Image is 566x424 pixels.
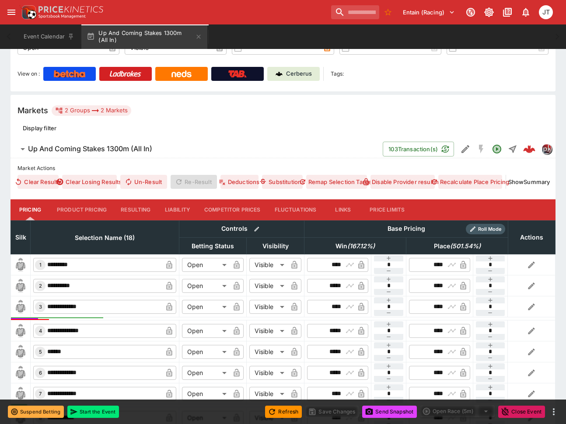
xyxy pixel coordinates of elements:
button: Un-Result [120,175,167,189]
a: Cerberus [267,67,320,81]
div: Open [182,324,230,338]
div: Open [182,366,230,380]
button: Fluctuations [268,199,324,220]
span: 4 [37,328,44,334]
span: 6 [37,370,44,376]
button: Clear Losing Results [62,175,117,189]
button: Clear Results [17,175,59,189]
div: 2 Groups 2 Markets [55,105,128,116]
button: Resulting [114,199,157,220]
th: Actions [508,220,555,254]
img: TabNZ [228,70,247,77]
div: split button [420,405,495,417]
span: Re-Result [171,175,217,189]
span: Betting Status [182,241,244,251]
button: ShowSummary [510,175,549,189]
button: Straight [505,141,521,157]
img: pricekinetics [542,144,552,154]
img: Ladbrokes [109,70,141,77]
p: Cerberus [286,70,312,78]
img: blank-silk.png [14,345,28,359]
button: Toggle light/dark mode [481,4,497,20]
h5: Markets [17,105,48,115]
button: Open [489,141,505,157]
input: search [331,5,379,19]
button: Notifications [518,4,534,20]
button: No Bookmarks [381,5,395,19]
img: blank-silk.png [14,300,28,314]
button: open drawer [3,4,19,20]
button: Up And Coming Stakes 1300m (All In) [81,24,207,49]
em: ( 501.54 %) [450,241,481,251]
button: more [549,407,559,417]
div: Base Pricing [384,223,429,234]
div: Visible [249,345,287,359]
button: SGM Disabled [473,141,489,157]
span: 2 [37,283,44,289]
div: d7737b4b-6eea-4a4f-880a-de0ef8af8359 [523,143,535,155]
img: logo-cerberus--red.svg [523,143,535,155]
button: Disable Provider resulting [370,175,435,189]
div: Open [182,258,230,272]
button: Competitor Prices [197,199,268,220]
button: Substitutions [262,175,303,189]
div: Open [182,279,230,293]
button: 103Transaction(s) [383,142,454,156]
img: Sportsbook Management [38,14,86,18]
em: ( 167.12 %) [347,241,375,251]
img: PriceKinetics Logo [19,3,37,21]
span: 5 [37,349,44,355]
button: Suspend Betting [8,406,64,418]
button: Deductions [220,175,259,189]
div: Visible [249,279,287,293]
div: Josh Tanner [539,5,553,19]
span: 3 [37,304,44,310]
img: Cerberus [276,70,283,77]
div: Visible [249,387,287,401]
button: Send Snapshot [362,406,417,418]
button: Recalculate Place Pricing [438,175,502,189]
span: 7 [37,391,43,397]
img: Betcha [54,70,85,77]
button: Price Limits [363,199,412,220]
label: Tags: [331,67,344,81]
button: Up And Coming Stakes 1300m (All In) [10,140,383,158]
button: Event Calendar [18,24,80,49]
span: 1 [38,262,43,268]
div: Visible [249,258,287,272]
div: Open [182,345,230,359]
img: blank-silk.png [14,324,28,338]
div: Show/hide Price Roll mode configuration. [466,224,505,234]
svg: Open [492,144,502,154]
div: Visible [249,366,287,380]
span: Visibility [253,241,298,251]
button: Start the Event [67,406,119,418]
button: Links [323,199,363,220]
button: Remap Selection Target [306,175,367,189]
div: Open [182,300,230,314]
span: Roll Mode [475,226,505,233]
button: Documentation [500,4,515,20]
a: d7737b4b-6eea-4a4f-880a-de0ef8af8359 [521,140,538,158]
button: Product Pricing [50,199,114,220]
img: blank-silk.png [14,366,28,380]
button: Display filter [17,121,62,135]
img: Neds [171,70,191,77]
button: Refresh [265,406,302,418]
button: Josh Tanner [536,3,556,22]
button: Select Tenant [398,5,460,19]
th: Silk [11,220,31,254]
span: Selection Name (18) [65,233,144,243]
button: Close Event [498,406,545,418]
img: blank-silk.png [14,279,28,293]
label: View on : [17,67,40,81]
button: Connected to PK [463,4,479,20]
th: Controls [179,220,304,237]
button: Liability [158,199,197,220]
div: Visible [249,324,287,338]
img: blank-silk.png [14,258,28,272]
div: Open [182,387,230,401]
button: Bulk edit [251,223,262,235]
